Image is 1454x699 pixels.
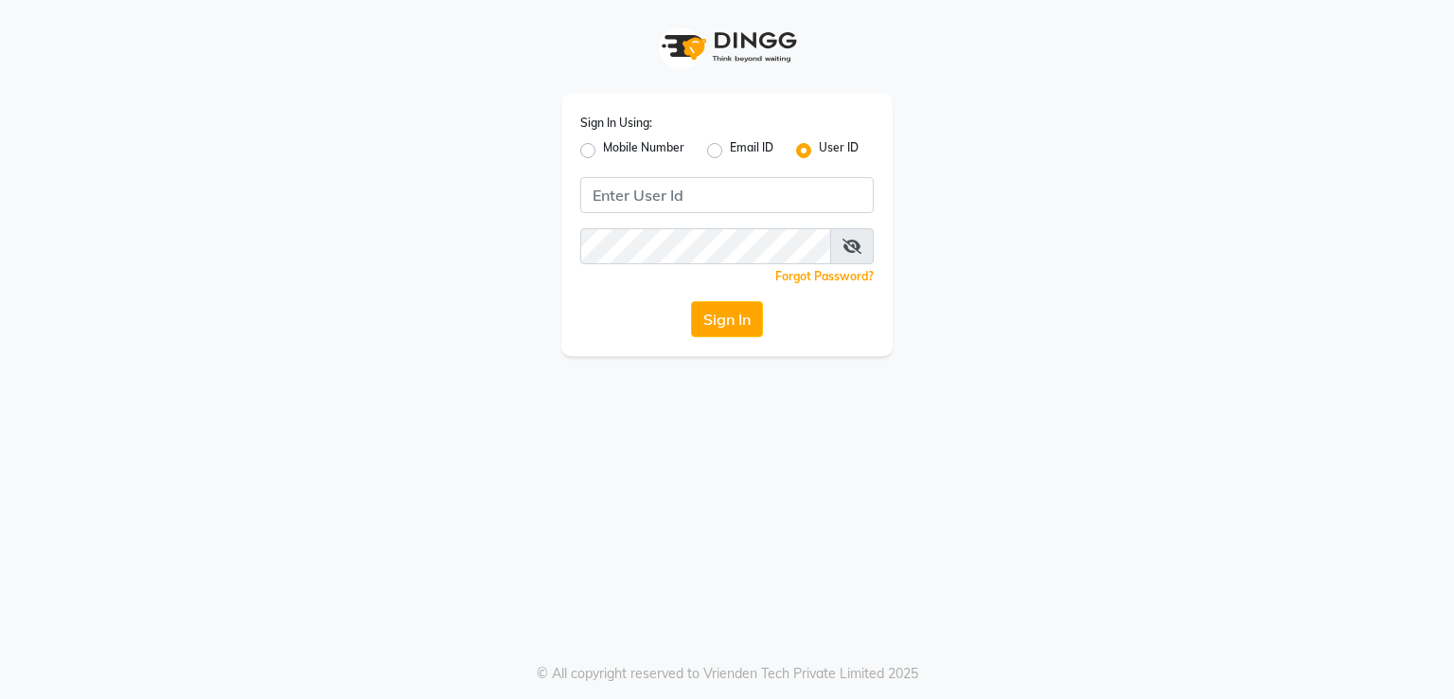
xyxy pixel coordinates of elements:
[730,139,773,162] label: Email ID
[651,19,803,75] img: logo1.svg
[580,177,874,213] input: Username
[580,115,652,132] label: Sign In Using:
[819,139,859,162] label: User ID
[775,269,874,283] a: Forgot Password?
[580,228,831,264] input: Username
[691,301,763,337] button: Sign In
[603,139,684,162] label: Mobile Number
